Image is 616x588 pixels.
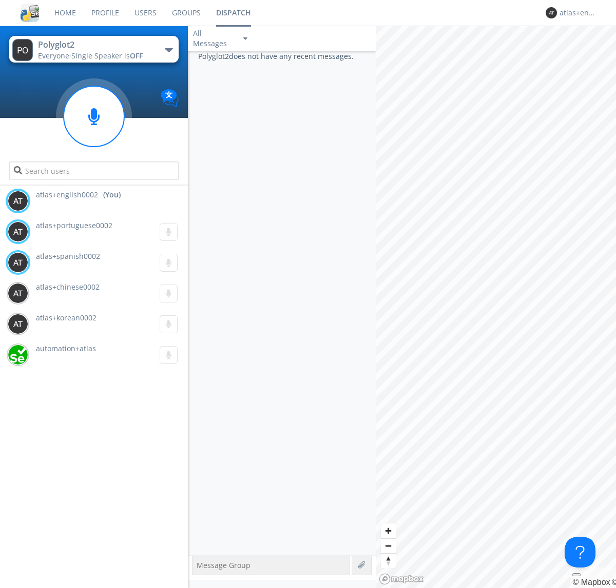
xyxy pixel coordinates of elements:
span: Single Speaker is [71,51,143,60]
span: atlas+korean0002 [36,313,97,322]
span: atlas+chinese0002 [36,282,100,292]
input: Search users [9,161,178,180]
span: atlas+portuguese0002 [36,220,112,230]
span: atlas+english0002 [36,190,98,200]
a: Mapbox [572,578,610,586]
img: cddb5a64eb264b2086981ab96f4c1ba7 [21,4,39,22]
span: Reset bearing to north [381,554,396,568]
img: caret-down-sm.svg [243,37,247,40]
iframe: Toggle Customer Support [565,537,595,567]
div: atlas+english0002 [560,8,598,18]
button: Toggle attribution [572,573,581,576]
div: Polyglot2 [38,39,153,51]
button: Zoom out [381,538,396,553]
button: Polyglot2Everyone·Single Speaker isOFF [9,36,178,63]
div: Polyglot2 does not have any recent messages. [188,51,376,555]
img: d2d01cd9b4174d08988066c6d424eccd [8,344,28,365]
img: 373638.png [8,191,28,211]
span: atlas+spanish0002 [36,251,100,261]
div: Everyone · [38,51,153,61]
img: 373638.png [8,314,28,334]
img: 373638.png [12,39,33,61]
span: OFF [130,51,143,60]
img: 373638.png [8,221,28,242]
img: 373638.png [8,283,28,303]
span: automation+atlas [36,343,96,353]
a: Mapbox logo [379,573,424,585]
div: (You) [103,190,121,200]
img: 373638.png [8,252,28,273]
div: All Messages [193,28,234,49]
button: Reset bearing to north [381,553,396,568]
button: Zoom in [381,523,396,538]
img: Translation enabled [161,89,179,107]
img: 373638.png [546,7,557,18]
